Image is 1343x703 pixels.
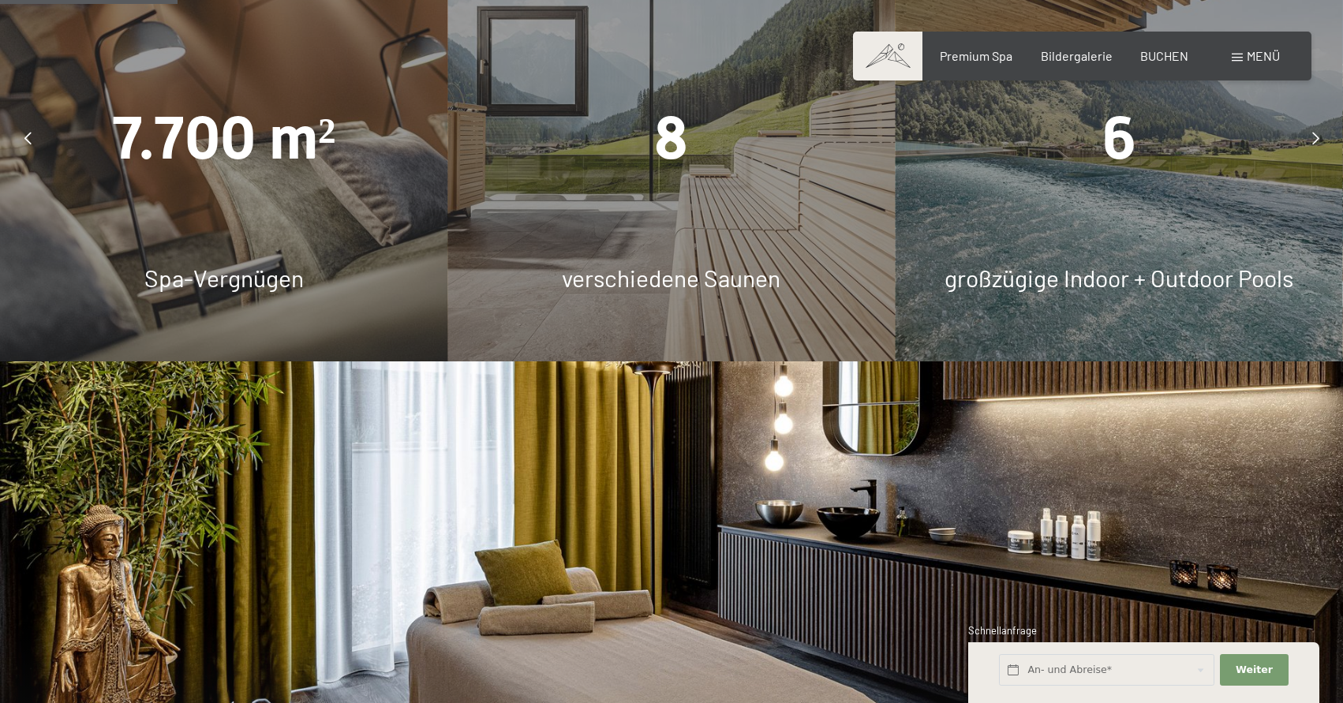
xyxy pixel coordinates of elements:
a: Premium Spa [940,48,1012,63]
span: 7.700 m² [112,103,336,172]
span: Spa-Vergnügen [144,264,304,292]
a: BUCHEN [1140,48,1188,63]
span: 8 [654,103,688,172]
span: großzügige Indoor + Outdoor Pools [945,264,1293,292]
span: 6 [1102,103,1136,172]
span: Schnellanfrage [968,624,1037,637]
span: Menü [1247,48,1280,63]
button: Weiter [1220,654,1288,686]
a: Bildergalerie [1041,48,1113,63]
span: verschiedene Saunen [562,264,780,292]
span: Weiter [1236,663,1273,677]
